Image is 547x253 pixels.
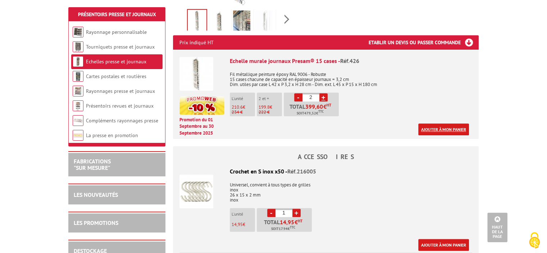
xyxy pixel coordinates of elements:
[179,117,224,137] p: Promotion du 01 Septembre au 30 Septembre 2025
[73,100,83,111] img: Présentoirs revues et journaux
[230,67,472,87] p: Fil métallique peinture époxy RAL 9006 - Robuste 15 cases chacune de capacité en épaisseur journa...
[323,104,327,109] span: €
[305,104,323,109] span: 399,60
[188,10,206,32] img: echelle_journaux_presse_remplie_426.jpg
[319,93,328,101] a: +
[86,44,155,50] a: Tourniquets presse et journaux
[78,11,156,18] a: Présentoirs Presse et Journaux
[278,10,295,33] img: echelle_journaux_presse_vide_zoom_426.jpg
[294,93,302,101] a: -
[271,226,295,232] span: Soit €
[340,57,359,64] span: Réf.426
[283,13,290,25] span: Next
[73,56,83,67] img: Echelles presse et journaux
[304,110,316,116] span: 479,52
[418,123,469,135] a: Ajouter à mon panier
[487,213,507,242] a: Haut de la page
[280,219,295,225] span: 14,95
[73,115,83,126] img: Compléments rayonnages presse
[290,225,295,229] sup: TTC
[286,104,339,116] p: Total
[232,222,255,227] p: €
[259,110,282,115] p: 222 €
[259,219,312,232] p: Total
[318,109,324,113] sup: TTC
[232,104,243,110] span: 210.6
[298,218,302,223] sup: HT
[86,117,158,124] a: Compléments rayonnages presse
[86,132,138,139] a: La presse en promotion
[86,58,146,65] a: Echelles presse et journaux
[280,219,302,225] span: €
[179,96,224,115] img: promotion
[259,104,270,110] span: 199.8
[179,35,214,50] p: Prix indiqué HT
[73,86,83,96] img: Rayonnages presse et journaux
[179,177,472,203] p: Universel, convient à tous types de grilles inox 26 x 15 x 2 mm inox
[74,158,111,171] a: FABRICATIONS"Sur Mesure"
[86,29,147,35] a: Rayonnage personnalisable
[233,10,250,33] img: echelle_journaux_presse_remplie_mise_en_scene_426.jpg
[522,229,547,253] button: Cookies (fenêtre modale)
[74,191,118,198] a: LES NOUVEAUTÉS
[232,221,243,227] span: 14,95
[73,27,83,37] img: Rayonnage personnalisable
[525,231,543,249] img: Cookies (fenêtre modale)
[259,105,282,110] p: €
[73,130,83,141] img: La presse en promotion
[297,110,324,116] span: Soit €
[86,103,154,109] a: Présentoirs revues et journaux
[74,219,118,226] a: LES PROMOTIONS
[232,212,255,217] p: L'unité
[232,110,255,115] p: 234 €
[73,41,83,52] img: Tourniquets presse et journaux
[279,226,288,232] span: 17.94
[267,209,275,217] a: -
[179,175,213,208] img: Crochet en S inox x50
[173,153,479,161] h4: ACCESSOIRES
[211,10,228,33] img: echelle_journaux_presse_remplie_zoom_426.jpg
[179,167,472,176] div: Crochet en S inox x50 -
[369,35,479,50] h3: Etablir un devis ou passer commande
[230,57,472,65] div: Echelle murale journaux Presam® 15 cases -
[179,57,213,91] img: Echelle murale journaux Presam® 15 cases
[255,10,273,33] img: echelle_journaux_presse_vide_croquis_426.jpg
[86,73,146,80] a: Cartes postales et routières
[292,209,301,217] a: +
[327,103,331,108] sup: HT
[232,105,255,110] p: €
[418,239,469,251] a: Ajouter à mon panier
[232,96,255,101] p: L'unité
[73,71,83,82] img: Cartes postales et routières
[259,96,282,101] p: 2 et +
[86,88,155,94] a: Rayonnages presse et journaux
[287,168,316,175] span: Réf.216005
